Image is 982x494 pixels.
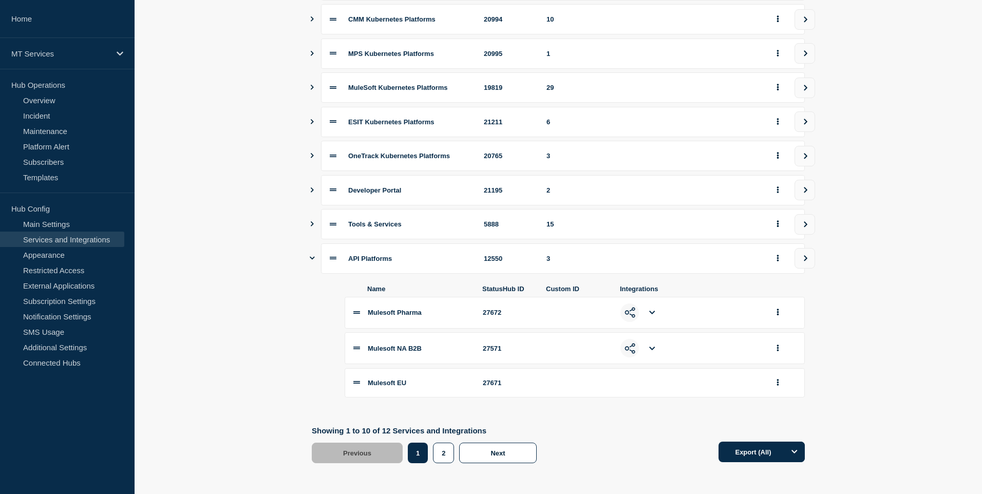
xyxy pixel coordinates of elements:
button: Show services [310,4,315,34]
button: group actions [771,182,784,198]
button: Show services [310,141,315,171]
p: Showing 1 to 10 of 12 Services and Integrations [312,426,542,435]
button: group actions [771,80,784,96]
div: 15 [546,220,759,228]
div: 3 [546,152,759,160]
span: Previous [343,449,371,457]
button: Show services [310,209,315,239]
button: 1 [408,443,428,463]
div: 1 [546,50,759,58]
button: group actions [771,340,784,356]
button: group actions [771,11,784,27]
button: view group [795,180,815,200]
button: view group [795,146,815,166]
div: 19819 [484,84,534,91]
button: 2 [433,443,454,463]
span: Mulesoft Pharma [368,309,422,316]
div: 5888 [484,220,534,228]
button: group actions [771,46,784,62]
button: group actions [771,114,784,130]
div: 6 [546,118,759,126]
button: Show services [310,107,315,137]
div: 12550 [484,255,534,262]
button: view group [795,43,815,64]
div: 27571 [483,345,534,352]
p: MT Services [11,49,110,58]
img: generic_hook_icon [625,343,635,354]
span: Custom ID [546,285,608,293]
button: view group [795,9,815,30]
button: Show services [310,39,315,69]
button: group actions [771,148,784,164]
div: 27672 [483,309,534,316]
span: ESIT Kubernetes Platforms [348,118,435,126]
div: 21211 [484,118,534,126]
span: Name [367,285,470,293]
div: 29 [546,84,759,91]
div: 20765 [484,152,534,160]
div: 21195 [484,186,534,194]
span: Integrations [620,285,760,293]
button: Show services [310,72,315,103]
span: Tools & Services [348,220,402,228]
button: group actions [771,305,784,320]
span: Mulesoft NA B2B [368,345,422,352]
button: Next [459,443,536,463]
div: 20994 [484,15,534,23]
button: group actions [771,216,784,232]
button: group actions [771,375,784,391]
span: Mulesoft EU [368,379,406,387]
button: Show services [310,243,315,274]
span: StatusHub ID [482,285,534,293]
button: group actions [771,251,784,267]
div: 27671 [483,379,534,387]
button: Show services [310,175,315,205]
span: CMM Kubernetes Platforms [348,15,436,23]
span: MuleSoft Kubernetes Platforms [348,84,448,91]
button: view group [795,78,815,98]
span: OneTrack Kubernetes Platforms [348,152,450,160]
img: generic_hook_icon [625,307,635,318]
button: view group [795,214,815,235]
button: Export (All) [719,442,805,462]
button: Options [784,442,805,462]
span: MPS Kubernetes Platforms [348,50,434,58]
span: Next [490,449,505,457]
span: Developer Portal [348,186,401,194]
div: 10 [546,15,759,23]
button: Previous [312,443,403,463]
div: 3 [546,255,759,262]
button: view group [795,111,815,132]
button: view group [795,248,815,269]
div: 2 [546,186,759,194]
span: API Platforms [348,255,392,262]
div: 20995 [484,50,534,58]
